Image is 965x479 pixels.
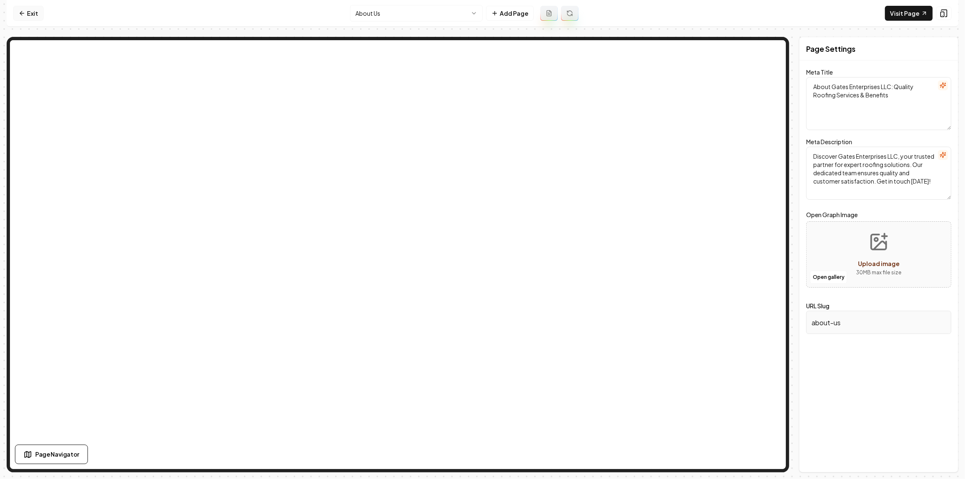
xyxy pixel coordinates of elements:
span: Upload image [858,260,899,267]
button: Add Page [486,6,534,21]
button: Upload image [849,225,908,283]
button: Regenerate page [561,6,579,21]
label: Meta Description [806,138,852,145]
label: Meta Title [806,68,833,76]
button: Page Navigator [15,445,88,464]
a: Visit Page [885,6,933,21]
a: Exit [13,6,44,21]
button: Add admin page prompt [540,6,558,21]
label: URL Slug [806,302,829,310]
span: Page Navigator [35,450,79,459]
label: Open Graph Image [806,210,951,220]
h2: Page Settings [806,43,856,55]
p: 30 MB max file size [856,269,902,277]
button: Open gallery [810,271,847,284]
